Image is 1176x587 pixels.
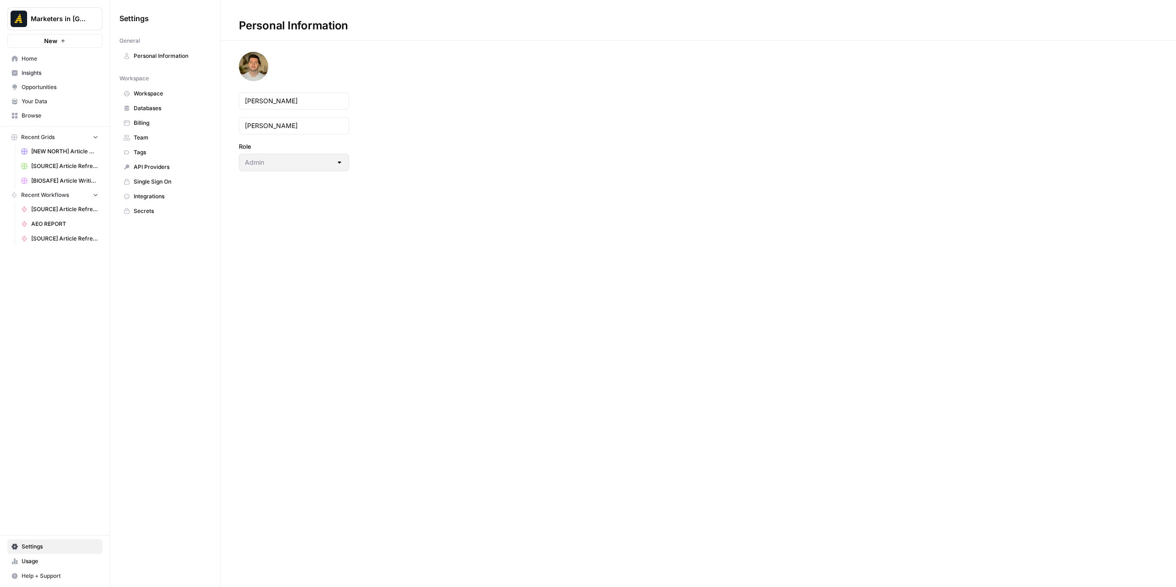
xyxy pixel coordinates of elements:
a: Opportunities [7,80,102,95]
a: Billing [119,116,211,130]
div: Personal Information [220,18,367,33]
a: [NEW NORTH] Article Writing - Keyword Driven Articles Grid [17,144,102,159]
span: Browse [22,112,98,120]
span: Personal Information [134,52,207,60]
button: Recent Grids [7,130,102,144]
span: New [44,36,57,45]
span: [BIOSAFE] Article Writing: Keyword-Driven Article + Source Grid [31,177,98,185]
span: Team [134,134,207,142]
a: Integrations [119,189,211,204]
a: Databases [119,101,211,116]
a: AEO REPORT [17,217,102,231]
a: Your Data [7,94,102,109]
span: Help + Support [22,572,98,580]
span: Workspace [134,89,207,98]
span: AEO REPORT [31,220,98,228]
span: [NEW NORTH] Article Writing - Keyword Driven Articles Grid [31,147,98,156]
a: Workspace [119,86,211,101]
a: Single Sign On [119,174,211,189]
a: [SOURCE] Article Refresh Suggestions [17,231,102,246]
span: Tags [134,148,207,157]
span: API Providers [134,163,207,171]
a: [BIOSAFE] Article Writing: Keyword-Driven Article + Source Grid [17,173,102,188]
span: Insights [22,69,98,77]
span: Recent Workflows [21,191,69,199]
a: Settings [7,539,102,554]
button: Help + Support [7,569,102,583]
img: avatar [239,52,268,81]
label: Role [239,142,349,151]
span: General [119,37,140,45]
span: Workspace [119,74,149,83]
span: Recent Grids [21,133,55,141]
span: Settings [22,542,98,551]
span: Billing [134,119,207,127]
a: Team [119,130,211,145]
a: Home [7,51,102,66]
a: [SOURCE] Article Refresh V2 [17,202,102,217]
span: Settings [119,13,149,24]
button: Workspace: Marketers in Demand [7,7,102,30]
span: Home [22,55,98,63]
span: Opportunities [22,83,98,91]
a: Browse [7,108,102,123]
span: [SOURCE] Article Refresh V2 [31,205,98,213]
img: Marketers in Demand Logo [11,11,27,27]
span: Integrations [134,192,207,201]
span: Secrets [134,207,207,215]
span: Your Data [22,97,98,106]
span: Single Sign On [134,178,207,186]
a: Tags [119,145,211,160]
a: [SOURCE] Article Refresh Grid WIP [17,159,102,173]
span: [SOURCE] Article Refresh Grid WIP [31,162,98,170]
a: Usage [7,554,102,569]
button: New [7,34,102,48]
button: Recent Workflows [7,188,102,202]
a: API Providers [119,160,211,174]
span: Databases [134,104,207,112]
a: Personal Information [119,49,211,63]
span: Usage [22,557,98,565]
a: Insights [7,66,102,80]
span: [SOURCE] Article Refresh Suggestions [31,235,98,243]
span: Marketers in [GEOGRAPHIC_DATA] [31,14,86,23]
a: Secrets [119,204,211,218]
